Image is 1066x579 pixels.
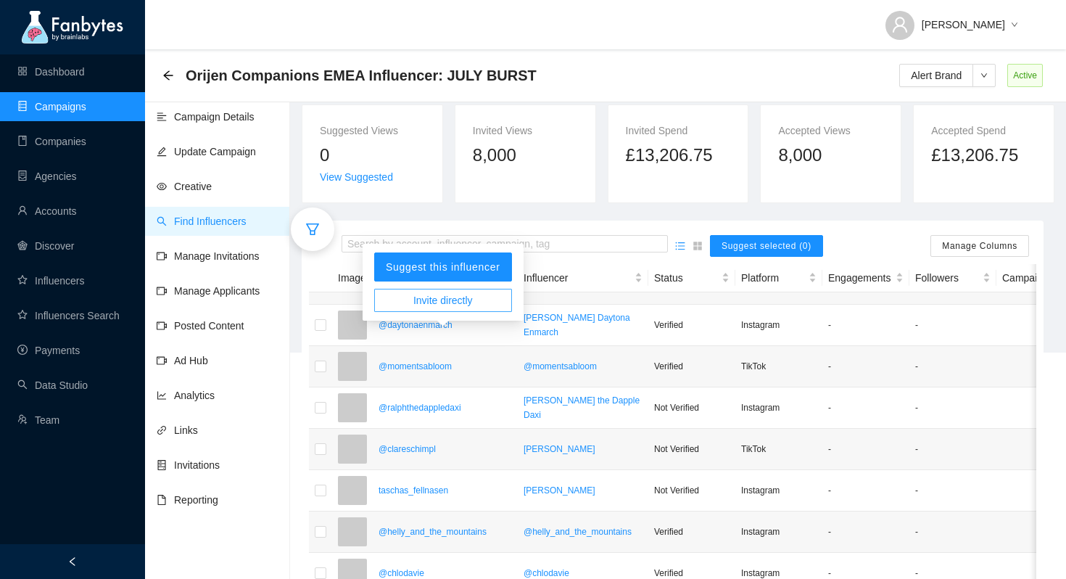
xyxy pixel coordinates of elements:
[379,525,512,539] a: @helly_and_the_mountains
[374,289,512,312] button: Invite directly
[157,146,256,157] a: editUpdate Campaign
[1011,21,1018,30] span: down
[899,64,973,87] button: Alert Brand
[473,145,516,165] span: 8,000
[874,7,1030,30] button: [PERSON_NAME]down
[741,442,817,456] p: TikTok
[379,359,512,374] a: @momentsabloom
[332,264,373,292] th: Image
[320,123,425,139] div: Suggested Views
[828,483,904,498] p: -
[17,379,88,391] a: searchData Studio
[157,111,255,123] a: align-leftCampaign Details
[17,101,86,112] a: databaseCampaigns
[741,318,817,332] p: Instagram
[654,270,719,286] span: Status
[524,359,643,374] a: @momentsabloom
[524,270,632,286] span: Influencer
[1007,64,1043,87] span: Active
[157,494,218,506] a: fileReporting
[305,222,320,237] span: filter
[915,359,991,374] p: -
[374,252,512,282] button: Suggest this influencer
[930,235,1029,257] button: Manage Columns
[524,311,643,340] p: [PERSON_NAME] Daytona Enmarch
[654,359,730,374] p: Verified
[828,525,904,539] p: -
[524,442,643,456] a: [PERSON_NAME]
[915,483,991,498] p: -
[162,70,174,82] div: Back
[524,525,643,539] a: @helly_and_the_mountains
[675,241,685,251] span: unordered-list
[157,459,220,471] a: hddInvitations
[741,525,817,539] p: Instagram
[379,442,512,456] a: @clareschimpl
[654,318,730,332] p: Verified
[710,235,823,257] button: Suggest selected (0)
[915,318,991,332] p: -
[828,359,904,374] p: -
[648,264,735,292] th: Status
[17,345,80,356] a: pay-circlePayments
[186,64,537,87] span: Orijen Companions EMEA Influencer: JULY BURST
[157,215,247,227] a: searchFind Influencers
[915,270,980,286] span: Followers
[379,401,512,415] a: @ralphthedappledaxi
[518,264,648,292] th: Influencer
[157,250,260,262] a: video-cameraManage Invitations
[828,318,904,332] p: -
[915,442,991,456] p: -
[828,270,893,286] span: Engagements
[17,136,86,147] a: bookCompanies
[735,264,822,292] th: Platform
[942,240,1017,252] span: Manage Columns
[524,393,643,422] a: [PERSON_NAME] the Dapple Daxi
[157,390,215,401] a: line-chartAnalytics
[931,123,1036,139] div: Accepted Spend
[693,241,703,251] span: appstore
[379,483,512,498] a: taschas_fellnasen
[17,171,77,182] a: containerAgencies
[911,67,962,83] span: Alert Brand
[157,285,260,297] a: video-cameraManage Applicants
[654,442,730,456] p: Not Verified
[891,16,909,33] span: user
[157,424,198,436] a: linkLinks
[17,240,74,252] a: radar-chartDiscover
[17,414,59,426] a: usergroup-addTeam
[320,169,425,185] div: View Suggested
[626,123,731,139] div: Invited Spend
[162,70,174,81] span: arrow-left
[320,145,329,165] span: 0
[626,141,713,169] span: £13,206.75
[741,359,817,374] p: TikTok
[157,181,212,192] a: eyeCreative
[973,72,995,79] span: down
[17,310,120,321] a: starInfluencers Search
[654,483,730,498] p: Not Verified
[778,145,822,165] span: 8,000
[931,141,1018,169] span: £13,206.75
[915,401,991,415] p: -
[524,483,643,498] a: [PERSON_NAME]
[157,320,244,332] a: video-cameraPosted Content
[741,270,806,286] span: Platform
[915,525,991,539] p: -
[654,525,730,539] p: Verified
[972,64,996,87] button: down
[922,17,1005,33] span: [PERSON_NAME]
[157,355,208,366] a: video-cameraAd Hub
[828,442,904,456] p: -
[386,261,500,273] span: Suggest this influencer
[654,401,730,415] p: Not Verified
[741,483,817,498] p: Instagram
[909,264,996,292] th: Followers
